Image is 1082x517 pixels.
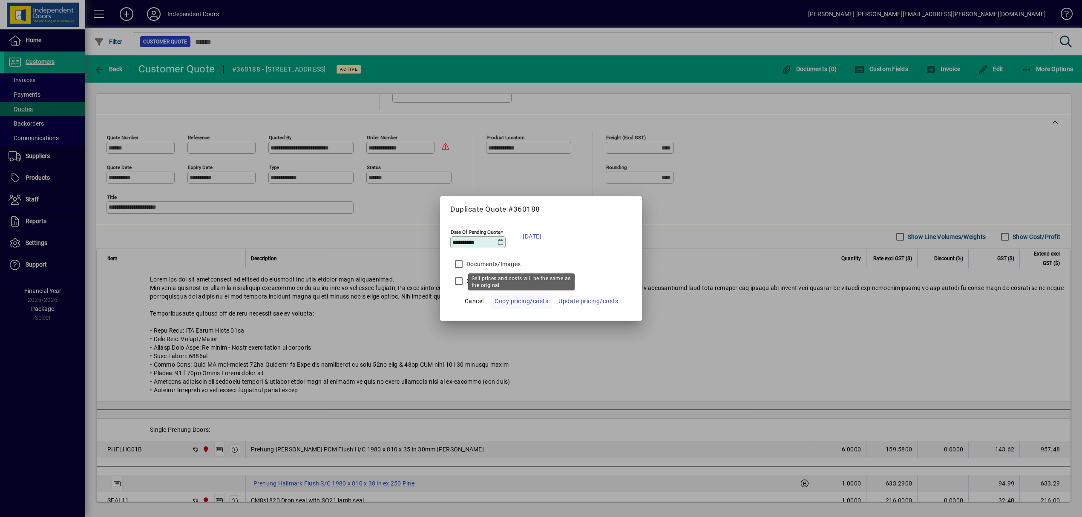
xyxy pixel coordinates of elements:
span: Update pricing/costs [558,296,618,306]
span: Cancel [465,296,484,306]
label: Documents/Images [465,260,521,268]
div: Sell prices and costs will be the same as the original [468,273,575,290]
button: Cancel [460,293,488,309]
span: Copy pricing/costs [495,296,548,306]
button: Copy pricing/costs [491,293,552,309]
button: Update pricing/costs [555,293,622,309]
button: [DATE] [518,226,546,247]
h5: Duplicate Quote #360188 [450,205,632,214]
span: [DATE] [523,231,541,241]
mat-label: Date Of Pending Quote [451,229,501,235]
